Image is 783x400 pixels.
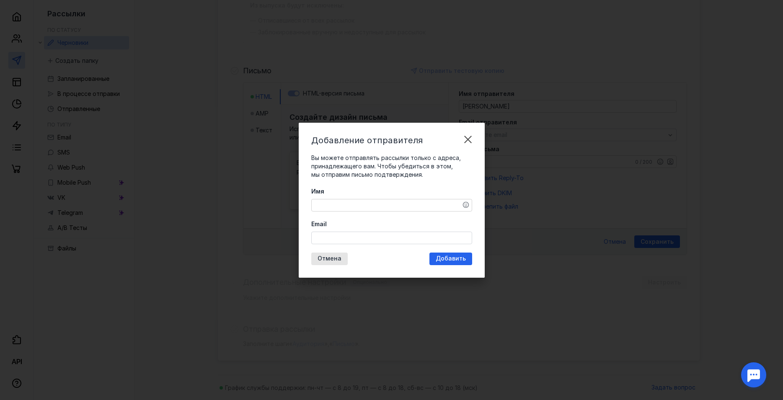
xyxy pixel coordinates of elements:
span: Email [311,220,327,228]
span: Добавить [436,255,466,262]
span: Отмена [318,255,341,262]
button: Отмена [311,253,348,265]
span: Добавление отправителя [311,135,423,145]
span: Вы можете отправлять рассылки только с адреса, принадлежащего вам. Чтобы убедиться в этом, мы отп... [311,154,461,178]
span: Имя [311,187,324,196]
button: Добавить [429,253,472,265]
